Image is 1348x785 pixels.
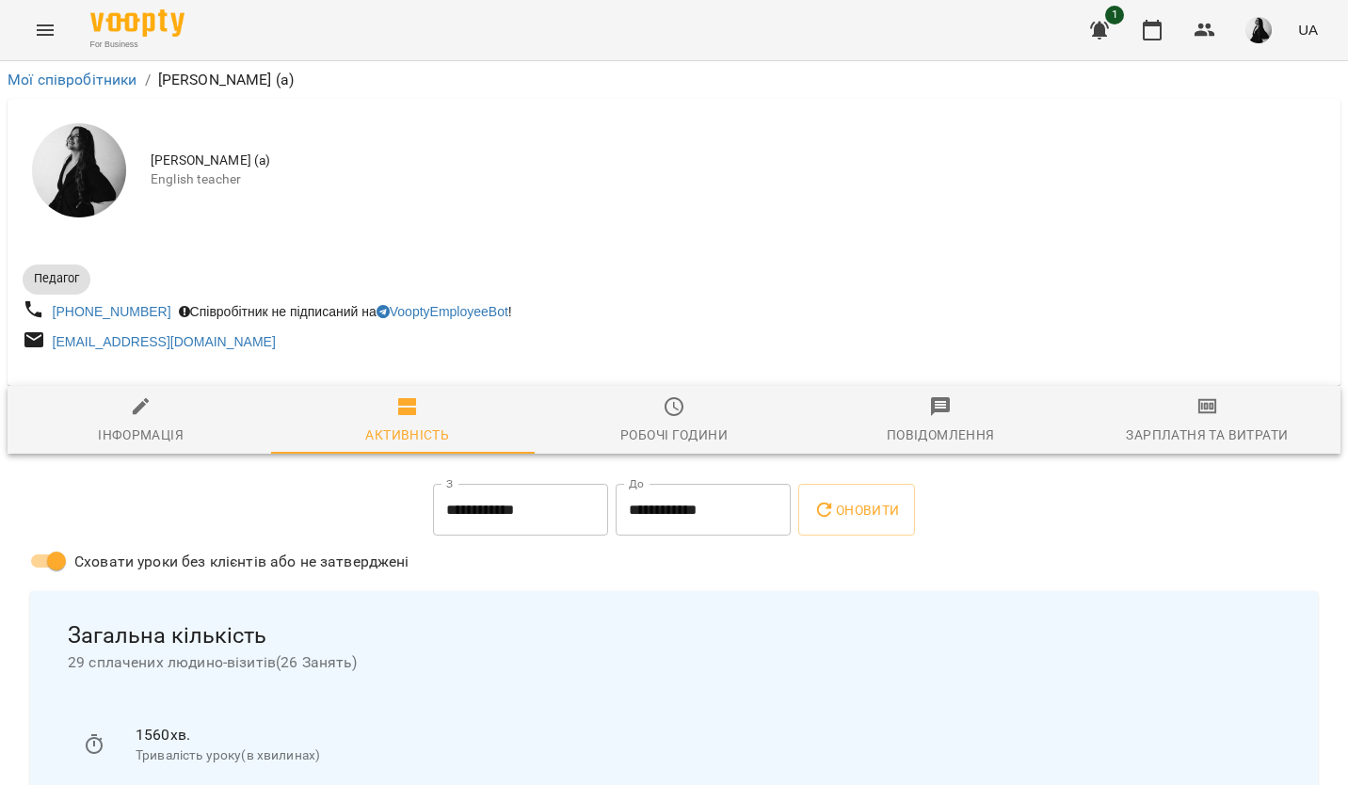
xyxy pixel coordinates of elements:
span: [PERSON_NAME] (а) [151,152,1325,170]
div: Повідомлення [887,424,995,446]
div: Активність [365,424,449,446]
nav: breadcrumb [8,69,1340,91]
span: 29 сплачених людино-візитів ( 26 Занять ) [68,651,1280,674]
span: Сховати уроки без клієнтів або не затверджені [74,551,409,573]
img: Фрунзе Валентина Сергіївна (а) [32,123,126,217]
img: Voopty Logo [90,9,185,37]
span: Загальна кількість [68,621,1280,650]
span: UA [1298,20,1318,40]
span: 1 [1105,6,1124,24]
p: [PERSON_NAME] (а) [158,69,295,91]
a: Мої співробітники [8,71,137,88]
div: Зарплатня та Витрати [1126,424,1288,446]
div: Робочі години [620,424,728,446]
span: English teacher [151,170,1325,189]
span: Оновити [813,499,899,521]
button: Оновити [798,484,914,537]
img: a8a45f5fed8cd6bfe970c81335813bd9.jpg [1245,17,1272,43]
p: Тривалість уроку(в хвилинах) [136,746,1265,765]
a: VooptyEmployeeBot [377,304,508,319]
button: UA [1291,12,1325,47]
span: Педагог [23,270,90,287]
div: Співробітник не підписаний на ! [175,298,516,325]
li: / [145,69,151,91]
button: Menu [23,8,68,53]
span: For Business [90,39,185,51]
a: [PHONE_NUMBER] [53,304,171,319]
div: Інформація [98,424,184,446]
a: [EMAIL_ADDRESS][DOMAIN_NAME] [53,334,276,349]
p: 1560 хв. [136,724,1265,746]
